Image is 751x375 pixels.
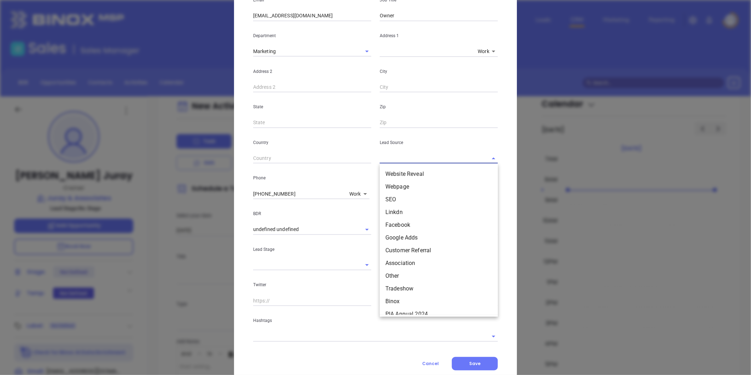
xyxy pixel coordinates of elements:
[253,189,347,199] input: Phone
[253,295,371,306] input: https://
[253,82,371,93] input: Address 2
[362,46,372,56] button: Open
[349,189,369,200] div: Work
[380,193,498,206] li: SEO
[380,32,498,40] p: Address 1
[380,308,498,321] li: PIA Annual 2024
[253,153,371,164] input: Country
[380,11,498,21] input: Job Title
[253,210,371,218] p: BDR
[253,103,371,111] p: State
[362,260,372,270] button: Open
[362,225,372,235] button: Open
[380,206,498,219] li: Linkdn
[380,68,498,75] p: City
[253,281,371,289] p: Twitter
[489,154,499,163] button: Close
[380,168,498,180] li: Website Reveal
[253,174,371,182] p: Phone
[380,180,498,193] li: Webpage
[380,103,498,111] p: Zip
[380,117,498,128] input: Zip
[380,257,498,270] li: Association
[253,246,371,253] p: Lead Stage
[253,139,371,146] p: Country
[380,295,498,308] li: Binox
[380,219,498,231] li: Facebook
[452,357,498,370] button: Save
[469,360,481,367] span: Save
[380,139,498,146] p: Lead Source
[380,244,498,257] li: Customer Referral
[380,270,498,282] li: Other
[253,317,498,324] p: Hashtags
[253,68,371,75] p: Address 2
[253,11,371,21] input: Email
[409,357,452,370] button: Cancel
[380,82,498,93] input: City
[380,231,498,244] li: Google Adds
[489,331,499,341] button: Open
[253,117,371,128] input: State
[380,282,498,295] li: Tradeshow
[478,46,498,57] div: Work
[253,32,371,40] p: Department
[422,360,439,367] span: Cancel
